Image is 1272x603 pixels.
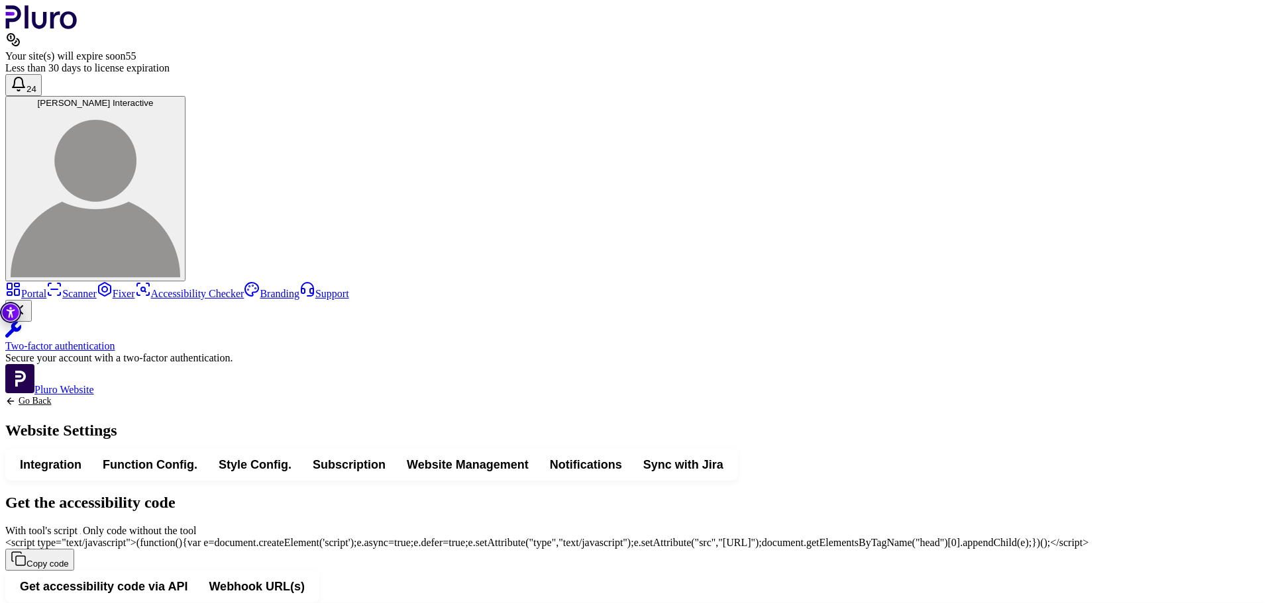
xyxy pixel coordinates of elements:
button: Style Config. [208,453,302,477]
span: 55 [125,50,136,62]
span: [PERSON_NAME] Interactive [38,98,154,108]
span: Integration [20,457,81,473]
button: Integration [9,453,92,477]
span: Subscription [313,457,386,473]
h1: Website Settings [5,422,117,438]
a: Fixer [97,288,135,299]
span: Style Config. [219,457,291,473]
h2: Get the accessibility code [5,494,1267,512]
a: Accessibility Checker [135,288,244,299]
button: Webhook URL(s) [198,575,315,598]
span: Notifications [550,457,622,473]
span: Website Management [407,457,529,473]
button: Subscription [302,453,396,477]
button: [PERSON_NAME] InteractiveLeos Interactive [5,96,185,281]
span: Webhook URL(s) [209,579,305,594]
span: Get accessibility code via API [20,579,187,594]
span: Sync with Jira [643,457,723,473]
a: Branding [244,288,299,299]
span: 24 [26,84,36,94]
span: Function Config. [103,457,197,473]
label: With tool's script Only code without the tool [5,525,196,536]
button: Notifications [539,453,633,477]
a: Two-factor authentication [5,322,1267,352]
div: Secure your account with a two-factor authentication. [5,352,1267,364]
button: Copy code [5,549,74,571]
div: Your site(s) will expire soon [5,50,1267,62]
aside: Sidebar menu [5,281,1267,396]
div: Two-factor authentication [5,340,1267,352]
button: Close Two-factor authentication notification [5,300,32,322]
button: Function Config. [92,453,208,477]
button: Open notifications, you have 24 new notifications [5,74,42,96]
button: Website Management [396,453,539,477]
a: Scanner [46,288,97,299]
button: Sync with Jira [633,453,734,477]
a: Open Pluro Website [5,384,94,395]
span: <script type="text/javascript">(function(){var e=document.createElement('script');e.async=true;e.... [5,537,1088,548]
a: Support [299,288,349,299]
input: With tool's scriptWith tool's scriptOnly code without the tool [80,533,81,534]
img: Leos Interactive [11,108,180,277]
a: Logo [5,20,78,31]
a: Portal [5,288,46,299]
a: Back to previous screen [5,396,117,406]
button: Get accessibility code via API [9,575,198,598]
div: Less than 30 days to license expiration [5,62,1267,74]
